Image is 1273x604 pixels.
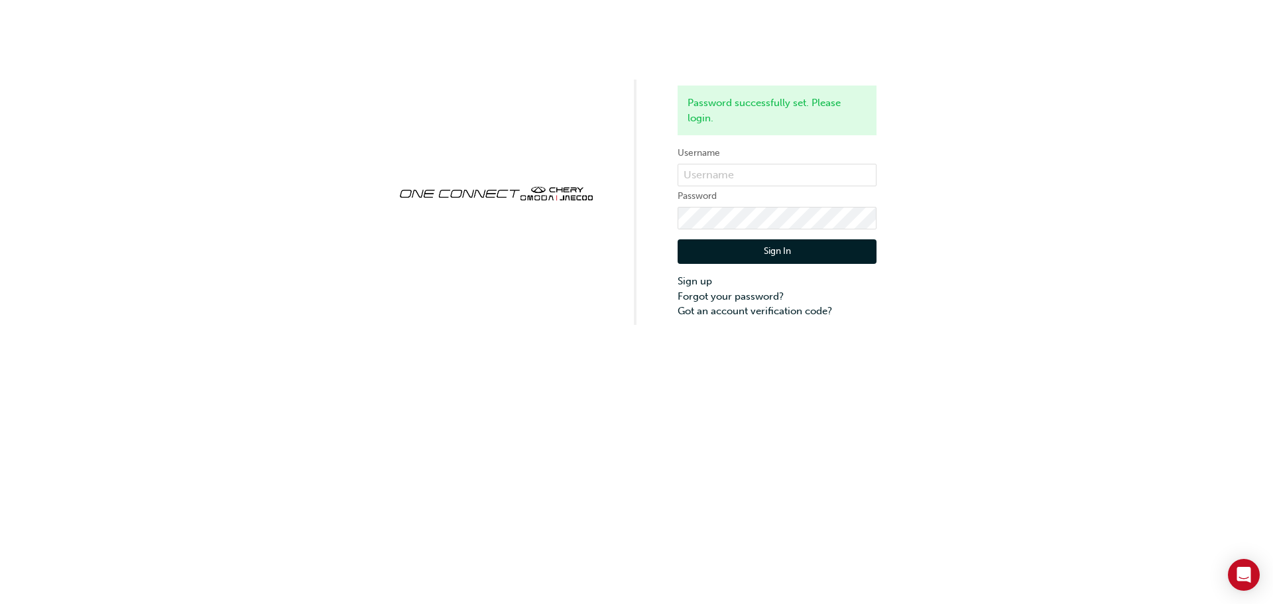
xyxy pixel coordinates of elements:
label: Username [678,145,877,161]
label: Password [678,188,877,204]
a: Got an account verification code? [678,304,877,319]
img: oneconnect [396,175,595,210]
a: Sign up [678,274,877,289]
a: Forgot your password? [678,289,877,304]
input: Username [678,164,877,186]
div: Open Intercom Messenger [1228,559,1260,591]
div: Password successfully set. Please login. [678,86,877,135]
button: Sign In [678,239,877,265]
